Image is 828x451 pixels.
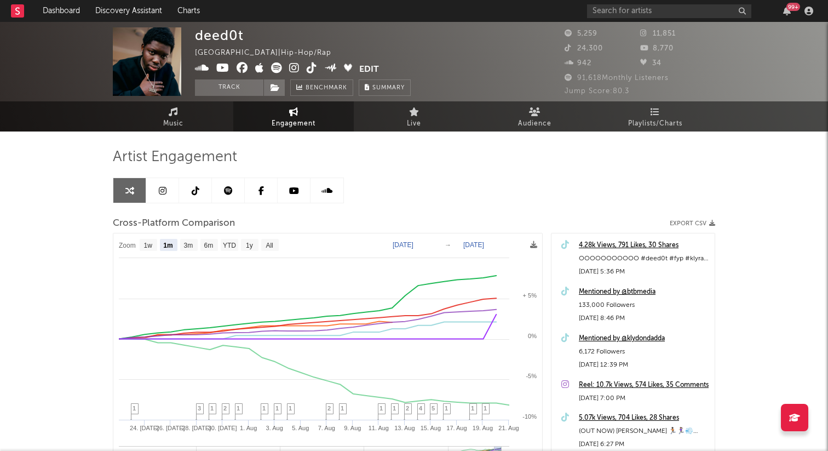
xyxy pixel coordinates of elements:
div: [GEOGRAPHIC_DATA] | Hip-Hop/Rap [195,47,344,60]
span: 2 [406,405,409,412]
div: (OUT NOW) [PERSON_NAME] 🏃🏿🏃🏽‍♀️💨 #deed0t #klyrae #standandlean #fyp [579,425,709,438]
a: Mentioned by @klydondadda [579,332,709,345]
text: 3m [184,242,193,249]
span: 1 [289,405,292,412]
span: 11,851 [640,30,676,37]
a: 4.28k Views, 791 Likes, 30 Shares [579,239,709,252]
a: Engagement [233,101,354,132]
text: 11. Aug [369,425,389,431]
span: Cross-Platform Comparison [113,217,235,230]
text: 15. Aug [421,425,441,431]
text: 1. Aug [240,425,257,431]
span: 1 [380,405,383,412]
text: [DATE] [463,241,484,249]
a: 5.07k Views, 704 Likes, 28 Shares [579,412,709,425]
text: + 5% [523,292,537,299]
span: 1 [484,405,487,412]
text: 5. Aug [292,425,309,431]
span: 1 [237,405,240,412]
span: Music [163,117,183,130]
text: 19. Aug [473,425,493,431]
text: 1y [246,242,253,249]
div: 99 + [786,3,800,11]
button: Track [195,79,263,96]
div: [DATE] 7:00 PM [579,392,709,405]
a: Benchmark [290,79,353,96]
span: 1 [393,405,396,412]
text: → [445,241,451,249]
text: 7. Aug [318,425,335,431]
span: 4 [419,405,422,412]
text: -5% [526,373,537,379]
input: Search for artists [587,4,751,18]
div: [DATE] 6:27 PM [579,438,709,451]
text: -10% [522,413,537,420]
span: Benchmark [306,82,347,95]
span: 3 [198,405,201,412]
text: 13. Aug [394,425,415,431]
span: 1 [133,405,136,412]
text: [DATE] [393,241,413,249]
span: 1 [341,405,344,412]
span: 1 [210,405,214,412]
a: Audience [474,101,595,132]
span: 2 [327,405,331,412]
text: 21. Aug [498,425,519,431]
span: 5,259 [565,30,597,37]
span: Playlists/Charts [628,117,682,130]
a: Live [354,101,474,132]
div: deed0t [195,27,244,43]
span: 8,770 [640,45,674,52]
text: 24. [DATE] [130,425,159,431]
span: Audience [518,117,551,130]
button: 99+ [783,7,791,15]
div: 6,172 Followers [579,345,709,358]
span: Live [407,117,421,130]
a: Reel: 10.7k Views, 574 Likes, 35 Comments [579,379,709,392]
div: [DATE] 12:39 PM [579,358,709,372]
span: 1 [445,405,448,412]
div: 133,000 Followers [579,299,709,312]
div: [DATE] 8:46 PM [579,312,709,325]
text: 6m [204,242,214,249]
text: 1w [144,242,153,249]
div: [DATE] 5:36 PM [579,265,709,278]
text: 30. [DATE] [208,425,237,431]
span: Summary [372,85,405,91]
a: Mentioned by @btbmedia [579,286,709,299]
span: Artist Engagement [113,151,237,164]
span: 5 [432,405,435,412]
span: 1 [275,405,279,412]
span: 34 [640,60,662,67]
text: 0% [528,333,537,339]
text: All [266,242,273,249]
a: Music [113,101,233,132]
text: 17. Aug [446,425,467,431]
span: Jump Score: 80.3 [565,88,629,95]
text: YTD [223,242,236,249]
button: Summary [359,79,411,96]
div: OOOOOOOOOOO #deed0t #fyp #klyrae #standandlean @Klyrae [579,252,709,265]
text: 1m [163,242,173,249]
span: 24,300 [565,45,603,52]
text: 3. Aug [266,425,283,431]
text: 9. Aug [344,425,361,431]
button: Export CSV [670,220,715,227]
span: 91,618 Monthly Listeners [565,75,669,82]
a: Playlists/Charts [595,101,715,132]
span: 2 [223,405,227,412]
text: 28. [DATE] [182,425,211,431]
text: Zoom [119,242,136,249]
text: 26. [DATE] [156,425,185,431]
span: 942 [565,60,591,67]
button: Edit [359,62,379,76]
span: Engagement [272,117,315,130]
span: 1 [471,405,474,412]
span: 1 [262,405,266,412]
